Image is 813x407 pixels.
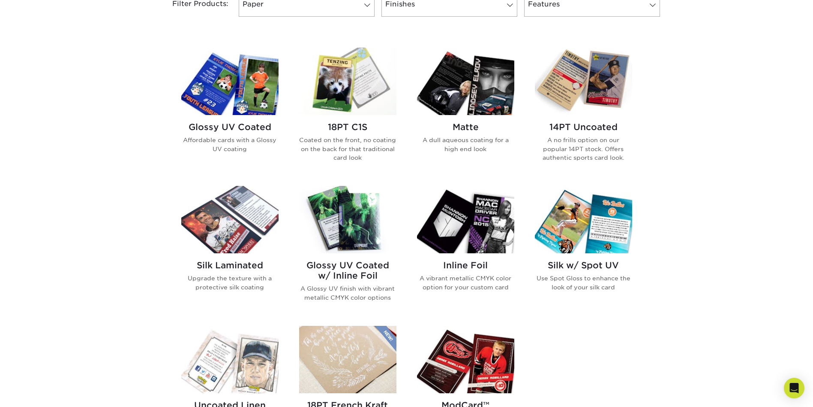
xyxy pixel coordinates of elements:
p: Upgrade the texture with a protective silk coating [181,274,279,292]
img: New Product [375,326,396,352]
p: A vibrant metallic CMYK color option for your custom card [417,274,514,292]
p: A dull aqueous coating for a high end look [417,136,514,153]
a: 18PT C1S Trading Cards 18PT C1S Coated on the front, no coating on the back for that traditional ... [299,48,396,176]
img: 18PT C1S Trading Cards [299,48,396,115]
p: A Glossy UV finish with vibrant metallic CMYK color options [299,284,396,302]
a: Silk w/ Spot UV Trading Cards Silk w/ Spot UV Use Spot Gloss to enhance the look of your silk card [535,186,632,316]
h2: Matte [417,122,514,132]
img: Matte Trading Cards [417,48,514,115]
img: Glossy UV Coated w/ Inline Foil Trading Cards [299,186,396,253]
img: Inline Foil Trading Cards [417,186,514,253]
img: 14PT Uncoated Trading Cards [535,48,632,115]
a: Glossy UV Coated w/ Inline Foil Trading Cards Glossy UV Coated w/ Inline Foil A Glossy UV finish ... [299,186,396,316]
img: Glossy UV Coated Trading Cards [181,48,279,115]
a: Matte Trading Cards Matte A dull aqueous coating for a high end look [417,48,514,176]
img: 18PT French Kraft Trading Cards [299,326,396,393]
h2: Silk Laminated [181,260,279,270]
h2: Glossy UV Coated w/ Inline Foil [299,260,396,281]
h2: 18PT C1S [299,122,396,132]
h2: 14PT Uncoated [535,122,632,132]
h2: Inline Foil [417,260,514,270]
img: Silk Laminated Trading Cards [181,186,279,253]
img: ModCard™ Trading Cards [417,326,514,393]
div: Open Intercom Messenger [784,378,804,398]
img: Silk w/ Spot UV Trading Cards [535,186,632,253]
iframe: Google Customer Reviews [2,381,73,404]
a: Inline Foil Trading Cards Inline Foil A vibrant metallic CMYK color option for your custom card [417,186,514,316]
p: Coated on the front, no coating on the back for that traditional card look [299,136,396,162]
a: 14PT Uncoated Trading Cards 14PT Uncoated A no frills option on our popular 14PT stock. Offers au... [535,48,632,176]
img: Uncoated Linen Trading Cards [181,326,279,393]
p: A no frills option on our popular 14PT stock. Offers authentic sports card look. [535,136,632,162]
h2: Silk w/ Spot UV [535,260,632,270]
p: Affordable cards with a Glossy UV coating [181,136,279,153]
p: Use Spot Gloss to enhance the look of your silk card [535,274,632,292]
h2: Glossy UV Coated [181,122,279,132]
a: Glossy UV Coated Trading Cards Glossy UV Coated Affordable cards with a Glossy UV coating [181,48,279,176]
a: Silk Laminated Trading Cards Silk Laminated Upgrade the texture with a protective silk coating [181,186,279,316]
